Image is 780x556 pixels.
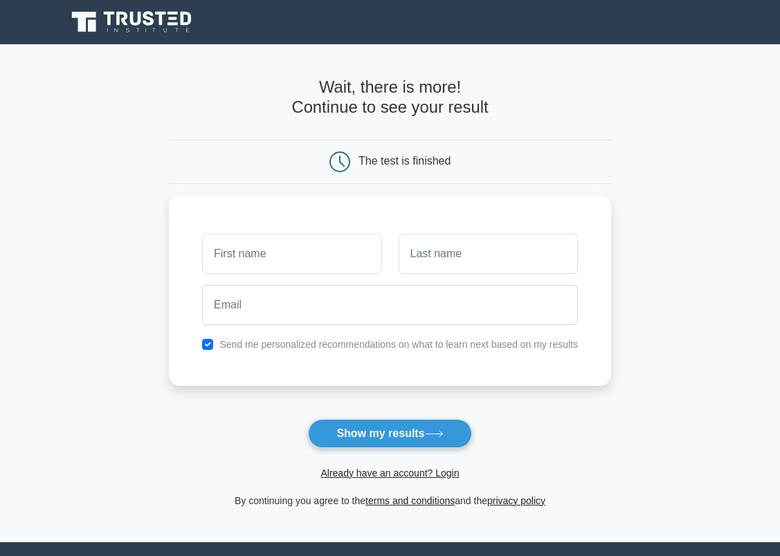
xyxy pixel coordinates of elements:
[487,495,545,506] a: privacy policy
[359,155,451,167] div: The test is finished
[161,492,619,509] div: By continuing you agree to the and the
[320,467,459,479] a: Already have an account? Login
[202,234,381,274] input: First name
[202,285,578,325] input: Email
[365,495,455,506] a: terms and conditions
[399,234,578,274] input: Last name
[169,77,611,117] h4: Wait, there is more! Continue to see your result
[219,339,578,350] label: Send me personalized recommendations on what to learn next based on my results
[308,419,471,448] button: Show my results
